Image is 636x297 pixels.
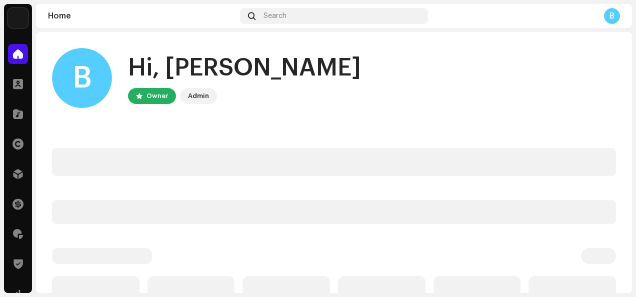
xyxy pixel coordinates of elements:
[48,12,236,20] div: Home
[52,48,112,108] div: B
[188,90,209,102] div: Admin
[146,90,168,102] div: Owner
[263,12,286,20] span: Search
[604,8,620,24] div: B
[128,52,361,84] div: Hi, [PERSON_NAME]
[8,8,28,28] img: 786a15c8-434e-4ceb-bd88-990a331f4c12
